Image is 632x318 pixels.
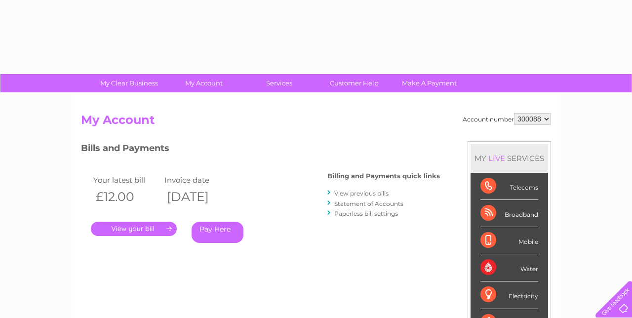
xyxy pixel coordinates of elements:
div: LIVE [486,154,507,163]
a: Customer Help [314,74,395,92]
td: Invoice date [162,173,233,187]
a: My Clear Business [88,74,170,92]
div: Electricity [480,281,538,309]
a: Pay Here [192,222,243,243]
div: Telecoms [480,173,538,200]
td: Your latest bill [91,173,162,187]
a: Statement of Accounts [334,200,403,207]
div: MY SERVICES [471,144,548,172]
a: Make A Payment [389,74,470,92]
a: View previous bills [334,190,389,197]
div: Mobile [480,227,538,254]
div: Broadband [480,200,538,227]
a: My Account [163,74,245,92]
h4: Billing and Payments quick links [327,172,440,180]
div: Account number [463,113,551,125]
a: . [91,222,177,236]
a: Paperless bill settings [334,210,398,217]
h2: My Account [81,113,551,132]
th: [DATE] [162,187,233,207]
a: Services [238,74,320,92]
div: Water [480,254,538,281]
th: £12.00 [91,187,162,207]
h3: Bills and Payments [81,141,440,159]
